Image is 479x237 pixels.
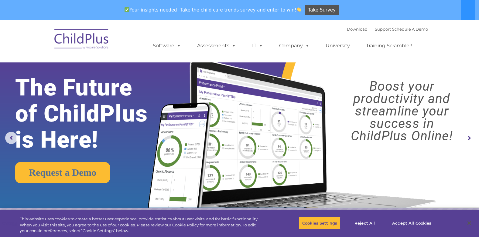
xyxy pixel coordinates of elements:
rs-layer: The Future of ChildPlus is Here! [15,75,168,153]
a: Assessments [191,40,242,52]
span: Take Survey [308,5,336,15]
a: Take Survey [305,5,339,15]
button: Close [463,216,476,230]
span: Last name [84,40,103,45]
a: Company [273,40,316,52]
a: Request a Demo [15,162,110,183]
a: IT [246,40,269,52]
rs-layer: Boost your productivity and streamline your success in ChildPlus Online! [331,80,473,142]
img: ✅ [125,7,129,12]
span: Your insights needed! Take the child care trends survey and enter to win! [122,4,304,16]
a: Support [375,27,391,32]
button: Reject All [346,217,384,229]
font: | [347,27,428,32]
div: This website uses cookies to create a better user experience, provide statistics about user visit... [20,216,263,234]
a: Download [347,27,368,32]
button: Cookies Settings [299,217,340,229]
a: Schedule A Demo [392,27,428,32]
button: Accept All Cookies [389,217,435,229]
a: Software [147,40,187,52]
a: Training Scramble!! [360,40,418,52]
img: 👏 [297,7,301,12]
img: ChildPlus by Procare Solutions [51,25,112,55]
span: Phone number [84,65,110,69]
a: University [320,40,356,52]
